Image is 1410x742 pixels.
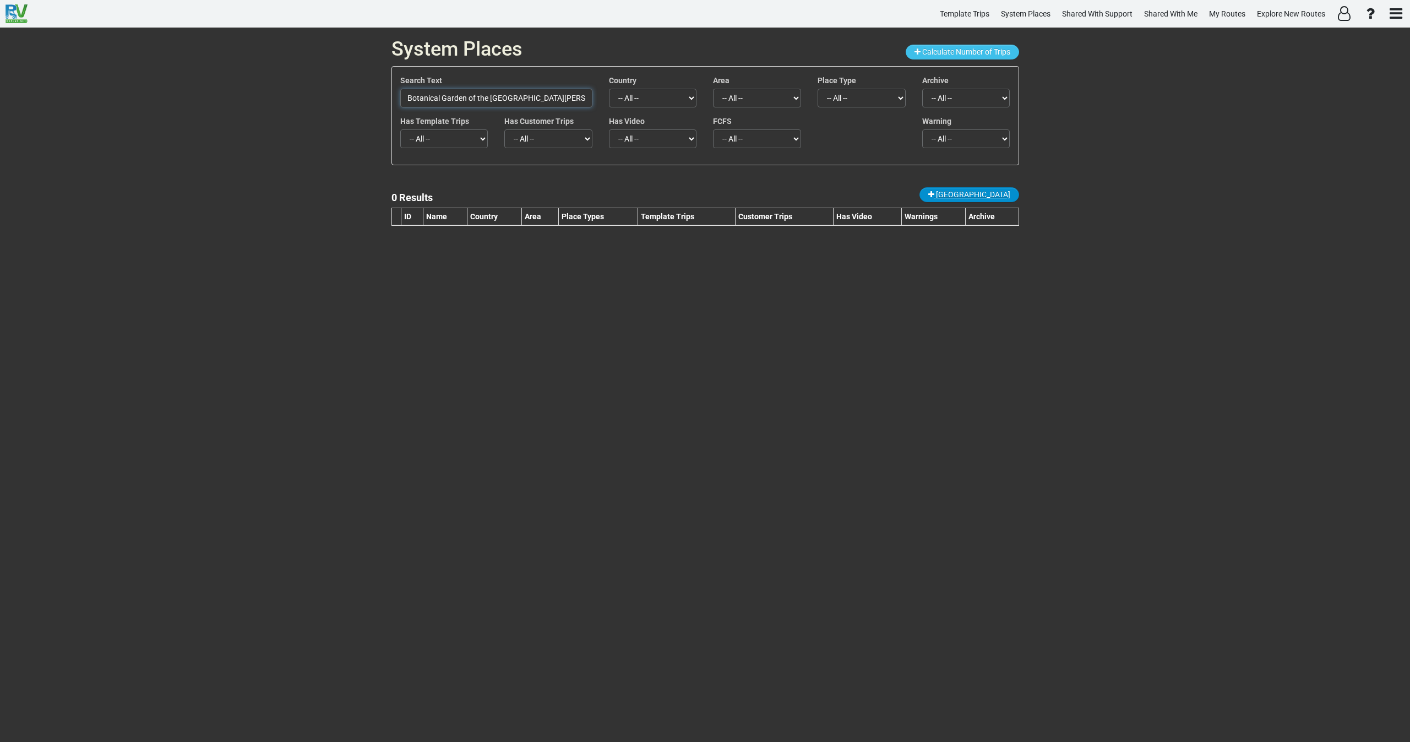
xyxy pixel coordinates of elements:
a: Shared With Me [1139,3,1202,25]
a: My Routes [1204,3,1250,25]
th: Name [423,208,467,225]
a: Template Trips [935,3,994,25]
th: Country [467,208,522,225]
span: System Places [1001,9,1050,18]
th: Area [522,208,559,225]
a: [GEOGRAPHIC_DATA] [919,187,1019,202]
span: System Places [391,37,522,61]
span: Shared With Support [1062,9,1133,18]
label: Has Template Trips [400,116,469,127]
th: Has Video [833,208,901,225]
label: Has Customer Trips [504,116,574,127]
img: RvPlanetLogo.png [6,4,28,23]
span: Explore New Routes [1257,9,1325,18]
label: Warning [922,116,951,127]
th: Archive [966,208,1019,225]
span: [GEOGRAPHIC_DATA] [936,190,1010,199]
label: Has Video [609,116,645,127]
label: Search Text [400,75,442,86]
a: System Places [996,3,1055,25]
a: Shared With Support [1057,3,1137,25]
span: My Routes [1209,9,1245,18]
label: FCFS [713,116,732,127]
lable: 0 Results [391,192,433,203]
th: Warnings [902,208,966,225]
label: Place Type [818,75,856,86]
th: Template Trips [638,208,735,225]
th: Place Types [559,208,638,225]
th: ID [401,208,423,225]
a: Explore New Routes [1252,3,1330,25]
span: Shared With Me [1144,9,1197,18]
th: Customer Trips [735,208,833,225]
span: Template Trips [940,9,989,18]
label: Area [713,75,730,86]
button: Calculate Number of Trips [906,45,1019,59]
span: Calculate Number of Trips [922,47,1010,56]
label: Country [609,75,636,86]
label: Archive [922,75,949,86]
